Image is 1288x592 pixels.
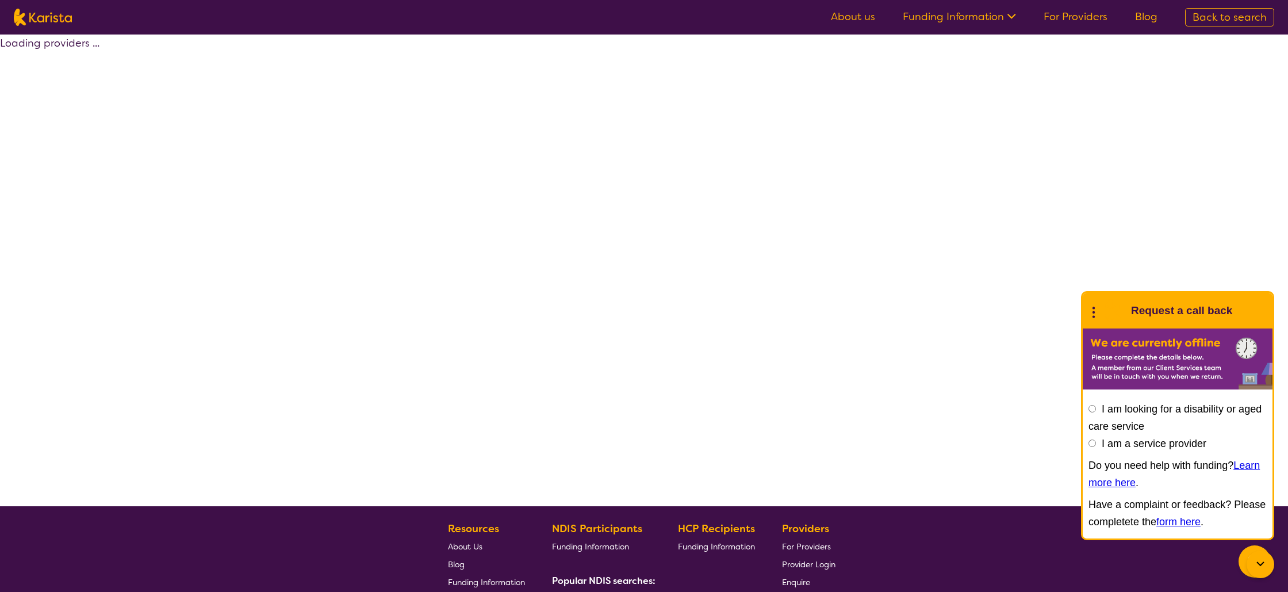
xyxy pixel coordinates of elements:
[678,537,755,555] a: Funding Information
[1044,10,1107,24] a: For Providers
[782,522,829,536] b: Providers
[1135,10,1157,24] a: Blog
[552,541,629,552] span: Funding Information
[1131,302,1232,319] h1: Request a call back
[552,537,651,555] a: Funding Information
[1193,10,1267,24] span: Back to search
[14,9,72,26] img: Karista logo
[782,573,835,591] a: Enquire
[1185,8,1274,26] a: Back to search
[448,555,525,573] a: Blog
[782,555,835,573] a: Provider Login
[448,573,525,591] a: Funding Information
[831,10,875,24] a: About us
[448,541,482,552] span: About Us
[448,577,525,587] span: Funding Information
[782,577,810,587] span: Enquire
[782,537,835,555] a: For Providers
[1088,496,1267,530] p: Have a complaint or feedback? Please completete the .
[782,541,831,552] span: For Providers
[1102,438,1206,449] label: I am a service provider
[448,537,525,555] a: About Us
[1083,329,1272,389] img: Karista offline chat form to request call back
[552,575,655,587] b: Popular NDIS searches:
[903,10,1016,24] a: Funding Information
[678,522,755,536] b: HCP Recipients
[1088,457,1267,491] p: Do you need help with funding? .
[552,522,642,536] b: NDIS Participants
[1239,545,1271,578] button: Channel Menu
[1156,516,1201,528] a: form here
[448,522,499,536] b: Resources
[1101,299,1124,322] img: Karista
[678,541,755,552] span: Funding Information
[782,559,835,570] span: Provider Login
[1088,403,1262,432] label: I am looking for a disability or aged care service
[448,559,465,570] span: Blog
